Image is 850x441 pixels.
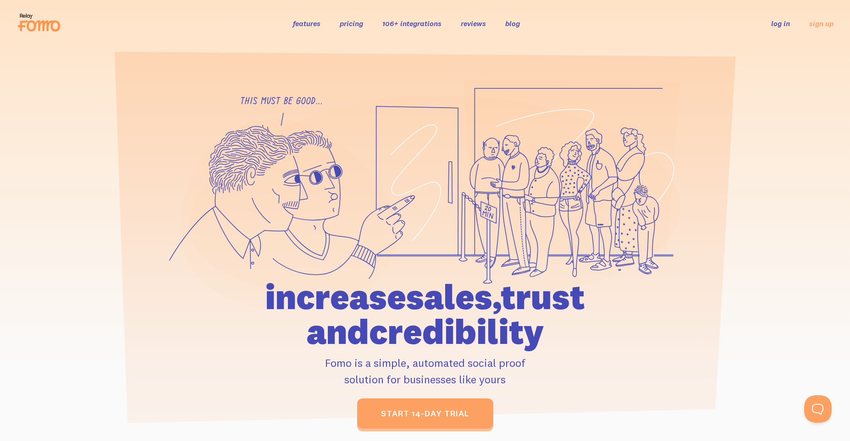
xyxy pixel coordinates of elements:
[357,398,493,429] a: start 14-day trial
[213,354,637,387] p: Fomo is a simple, automated social proof solution for businesses like yours
[382,19,442,28] a: 106+ integrations
[771,19,790,28] a: log in
[804,395,832,423] iframe: Help Scout Beacon - Open
[505,19,520,28] a: blog
[213,279,637,349] h1: increase sales, trust and credibility
[809,19,833,28] a: sign up
[340,19,363,28] a: pricing
[293,19,320,28] a: features
[461,19,486,28] a: reviews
